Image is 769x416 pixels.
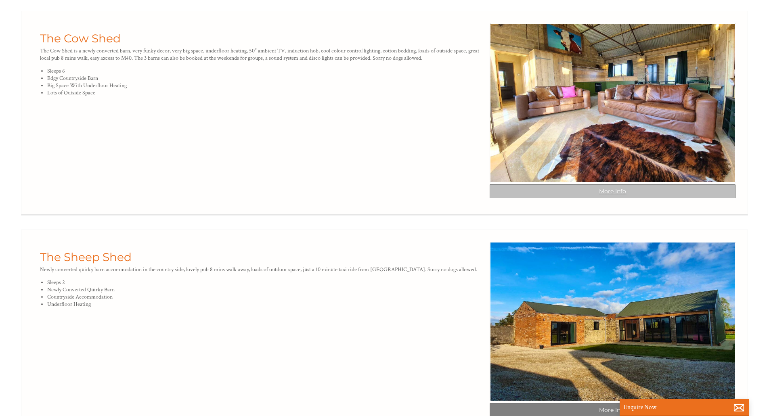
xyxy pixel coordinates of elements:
[47,75,483,82] li: Edgy Countryside Barn
[490,242,736,401] img: 7fe26f74-bfe3-4e3e-9966-12e2421fe541_%281%29.original.jpg
[624,403,745,411] p: Enquire Now
[47,279,483,286] li: Sleeps 2
[490,184,735,198] a: More Info
[47,301,483,308] li: Underfloor Heating
[490,23,736,182] img: f66b18fc-afee-4537-9f82-54a02cfb9eab.original.jpg
[47,293,483,301] li: Countryside Accommodation
[47,89,483,96] li: Lots of Outside Space
[47,286,483,293] li: Newly Converted Quirky Barn
[40,250,132,264] a: The Sheep Shed
[47,82,483,89] li: Big Space With Underfloor Heating
[40,31,121,45] a: The Cow Shed
[47,67,483,75] li: Sleeps 6
[40,266,483,273] p: Newly converted quirky barn accommodation in the country side, lovely pub 8 mins walk away, loads...
[40,47,483,62] p: The Cow Shed is a newly converted barn, very funky decor, very big space, underfloor heating, 50"...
